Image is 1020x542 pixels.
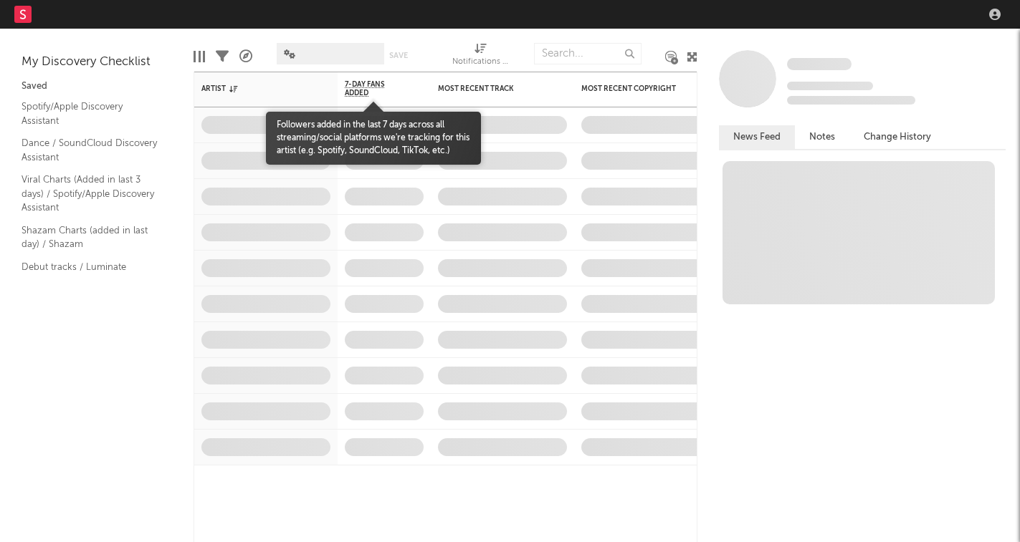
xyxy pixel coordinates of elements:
button: News Feed [719,125,795,149]
span: 7-Day Fans Added [345,80,402,97]
span: 0 fans last week [787,96,915,105]
span: Some Artist [787,58,852,70]
button: Save [389,52,408,59]
input: Search... [534,43,642,64]
div: Filters [216,36,229,77]
div: A&R Pipeline [239,36,252,77]
div: Edit Columns [194,36,205,77]
div: My Discovery Checklist [22,54,172,71]
div: Most Recent Copyright [581,84,689,93]
div: Notifications (Artist) [452,36,510,77]
a: Some Artist [787,57,852,72]
a: Dance / SoundCloud Discovery Assistant [22,135,158,165]
div: Most Recent Track [438,84,545,93]
span: Tracking Since: [DATE] [787,82,873,90]
a: Spotify/Apple Discovery Assistant [22,99,158,128]
button: Notes [795,125,849,149]
div: Artist [201,84,309,93]
button: Change History [849,125,945,149]
a: Shazam Charts (added in last day) / Shazam [22,223,158,252]
a: Viral Charts (Added in last 3 days) / Spotify/Apple Discovery Assistant [22,172,158,216]
div: Notifications (Artist) [452,54,510,71]
div: Saved [22,78,172,95]
a: Debut tracks / Luminate [22,259,158,275]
